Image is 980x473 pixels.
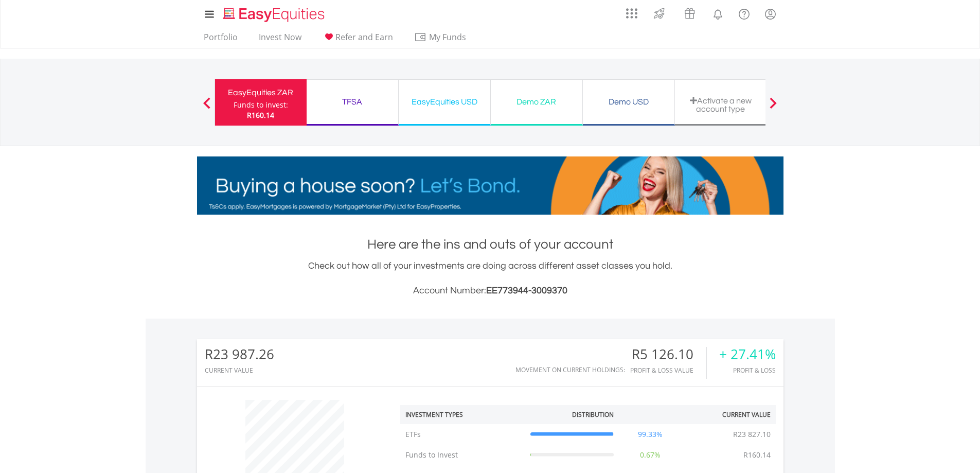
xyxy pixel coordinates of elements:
[728,424,776,445] td: R23 827.10
[731,3,757,23] a: FAQ's and Support
[221,85,300,100] div: EasyEquities ZAR
[651,5,668,22] img: thrive-v2.svg
[313,95,392,109] div: TFSA
[705,3,731,23] a: Notifications
[757,3,783,25] a: My Profile
[197,259,783,298] div: Check out how all of your investments are doing across different asset classes you hold.
[335,31,393,43] span: Refer and Earn
[318,32,397,48] a: Refer and Earn
[674,3,705,22] a: Vouchers
[205,367,274,374] div: CURRENT VALUE
[619,3,644,19] a: AppsGrid
[200,32,242,48] a: Portfolio
[247,110,274,120] span: R160.14
[197,235,783,254] h1: Here are the ins and outs of your account
[234,100,288,110] div: Funds to invest:
[414,30,482,44] span: My Funds
[589,95,668,109] div: Demo USD
[197,284,783,298] h3: Account Number:
[497,95,576,109] div: Demo ZAR
[221,6,329,23] img: EasyEquities_Logo.png
[719,347,776,362] div: + 27.41%
[400,424,525,445] td: ETFs
[682,405,776,424] th: Current Value
[681,96,760,113] div: Activate a new account type
[205,347,274,362] div: R23 987.26
[630,347,706,362] div: R5 126.10
[681,5,698,22] img: vouchers-v2.svg
[572,410,614,419] div: Distribution
[630,367,706,374] div: Profit & Loss Value
[219,3,329,23] a: Home page
[619,424,682,445] td: 99.33%
[515,366,625,373] div: Movement on Current Holdings:
[486,286,567,295] span: EE773944-3009370
[405,95,484,109] div: EasyEquities USD
[626,8,637,19] img: grid-menu-icon.svg
[400,405,525,424] th: Investment Types
[719,367,776,374] div: Profit & Loss
[400,445,525,465] td: Funds to Invest
[619,445,682,465] td: 0.67%
[738,445,776,465] td: R160.14
[255,32,306,48] a: Invest Now
[197,156,783,215] img: EasyMortage Promotion Banner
